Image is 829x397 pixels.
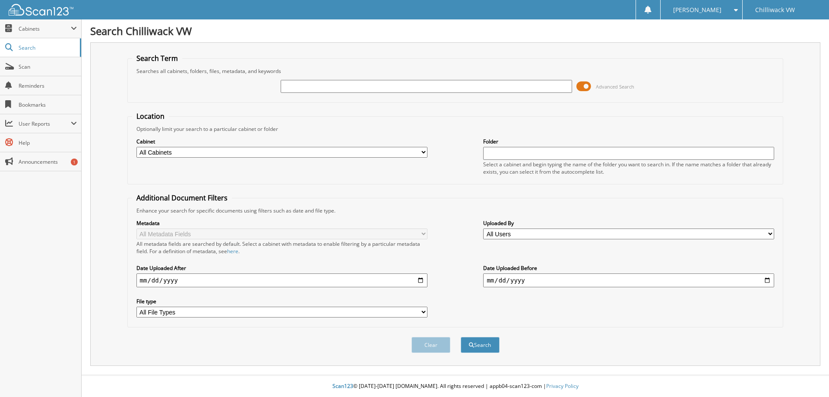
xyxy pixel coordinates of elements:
span: Reminders [19,82,77,89]
h1: Search Chilliwack VW [90,24,820,38]
div: Select a cabinet and begin typing the name of the folder you want to search in. If the name match... [483,161,774,175]
span: Scan [19,63,77,70]
img: scan123-logo-white.svg [9,4,73,16]
label: File type [136,298,427,305]
span: Search [19,44,76,51]
div: All metadata fields are searched by default. Select a cabinet with metadata to enable filtering b... [136,240,427,255]
div: Optionally limit your search to a particular cabinet or folder [132,125,779,133]
span: Scan123 [332,382,353,390]
span: Bookmarks [19,101,77,108]
span: User Reports [19,120,71,127]
span: Help [19,139,77,146]
div: Enhance your search for specific documents using filters such as date and file type. [132,207,779,214]
span: [PERSON_NAME] [673,7,721,13]
input: start [136,273,427,287]
span: Cabinets [19,25,71,32]
label: Cabinet [136,138,427,145]
input: end [483,273,774,287]
legend: Location [132,111,169,121]
label: Uploaded By [483,219,774,227]
button: Search [461,337,500,353]
label: Date Uploaded After [136,264,427,272]
a: here [227,248,238,255]
div: Searches all cabinets, folders, files, metadata, and keywords [132,67,779,75]
span: Advanced Search [596,83,634,90]
div: 1 [71,159,78,165]
span: Announcements [19,158,77,165]
a: Privacy Policy [546,382,579,390]
span: Chilliwack VW [755,7,795,13]
legend: Additional Document Filters [132,193,232,203]
legend: Search Term [132,54,182,63]
label: Metadata [136,219,427,227]
button: Clear [411,337,450,353]
div: © [DATE]-[DATE] [DOMAIN_NAME]. All rights reserved | appb04-scan123-com | [82,376,829,397]
label: Folder [483,138,774,145]
label: Date Uploaded Before [483,264,774,272]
